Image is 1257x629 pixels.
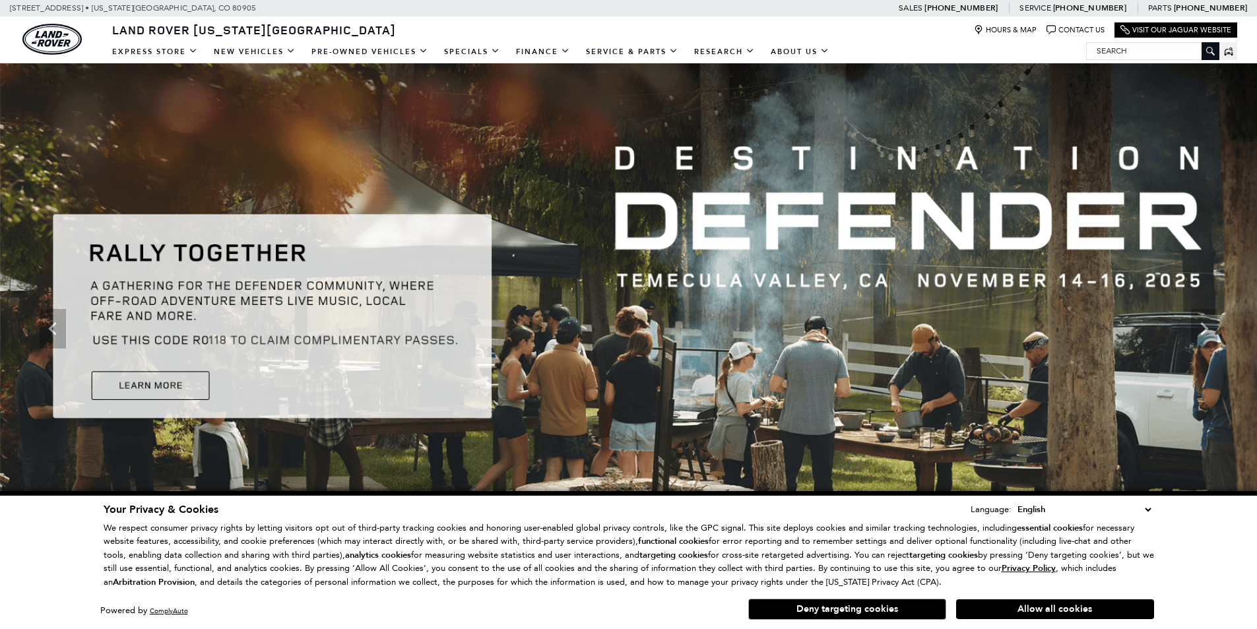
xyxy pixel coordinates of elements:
[1191,309,1217,348] div: Next
[1014,502,1154,517] select: Language Select
[1087,43,1219,59] input: Search
[748,599,946,620] button: Deny targeting cookies
[1002,563,1056,573] a: Privacy Policy
[899,3,922,13] span: Sales
[1174,3,1247,13] a: [PHONE_NUMBER]
[436,40,508,63] a: Specials
[113,576,195,588] strong: Arbitration Provision
[10,3,256,13] a: [STREET_ADDRESS] • [US_STATE][GEOGRAPHIC_DATA], CO 80905
[1019,3,1050,13] span: Service
[104,40,206,63] a: EXPRESS STORE
[304,40,436,63] a: Pre-Owned Vehicles
[206,40,304,63] a: New Vehicles
[1002,562,1056,574] u: Privacy Policy
[909,549,978,561] strong: targeting cookies
[639,549,708,561] strong: targeting cookies
[100,607,188,615] div: Powered by
[22,24,82,55] a: land-rover
[924,3,998,13] a: [PHONE_NUMBER]
[104,502,218,517] span: Your Privacy & Cookies
[40,309,66,348] div: Previous
[1047,25,1105,35] a: Contact Us
[686,40,763,63] a: Research
[1120,25,1231,35] a: Visit Our Jaguar Website
[974,25,1037,35] a: Hours & Map
[345,549,411,561] strong: analytics cookies
[956,599,1154,619] button: Allow all cookies
[763,40,837,63] a: About Us
[638,535,709,547] strong: functional cookies
[971,505,1012,513] div: Language:
[1148,3,1172,13] span: Parts
[150,607,188,615] a: ComplyAuto
[508,40,578,63] a: Finance
[104,40,837,63] nav: Main Navigation
[104,521,1154,589] p: We respect consumer privacy rights by letting visitors opt out of third-party tracking cookies an...
[578,40,686,63] a: Service & Parts
[112,22,396,38] span: Land Rover [US_STATE][GEOGRAPHIC_DATA]
[104,22,404,38] a: Land Rover [US_STATE][GEOGRAPHIC_DATA]
[22,24,82,55] img: Land Rover
[1053,3,1126,13] a: [PHONE_NUMBER]
[1017,522,1083,534] strong: essential cookies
